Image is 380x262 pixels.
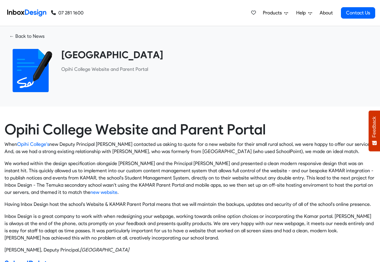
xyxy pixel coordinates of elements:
[61,49,371,61] heading: [GEOGRAPHIC_DATA]
[5,246,375,254] footer: [PERSON_NAME], Deputy Principal,
[5,141,375,155] p: When new Deputy Principal [PERSON_NAME] contacted us asking to quote for a new website for their ...
[90,189,117,195] a: new website
[5,121,375,138] h1: Opihi College Website and Parent Portal
[5,31,49,42] a: ← Back to News
[17,141,49,147] a: Opihi College's
[5,201,375,208] p: Having Inbox Design host the school's Website & KAMAR Parent Portal means that we will maintain t...
[61,66,371,73] p: ​Opihi College Website and Parent Portal
[296,9,308,17] span: Help
[341,7,375,19] a: Contact Us
[369,110,380,151] button: Feedback - Show survey
[318,7,334,19] a: About
[260,7,290,19] a: Products
[9,49,52,92] img: 2022_01_18_icon_signature.svg
[51,9,84,17] a: 07 281 1600
[80,247,129,253] cite: Opihi College
[5,160,375,196] p: We worked within the design specification alongside [PERSON_NAME] and the Principal [PERSON_NAME]...
[372,116,377,137] span: Feedback
[5,213,375,242] p: Inbox Design is a great company to work with when redesigning your webpage, working towards onlin...
[263,9,284,17] span: Products
[294,7,315,19] a: Help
